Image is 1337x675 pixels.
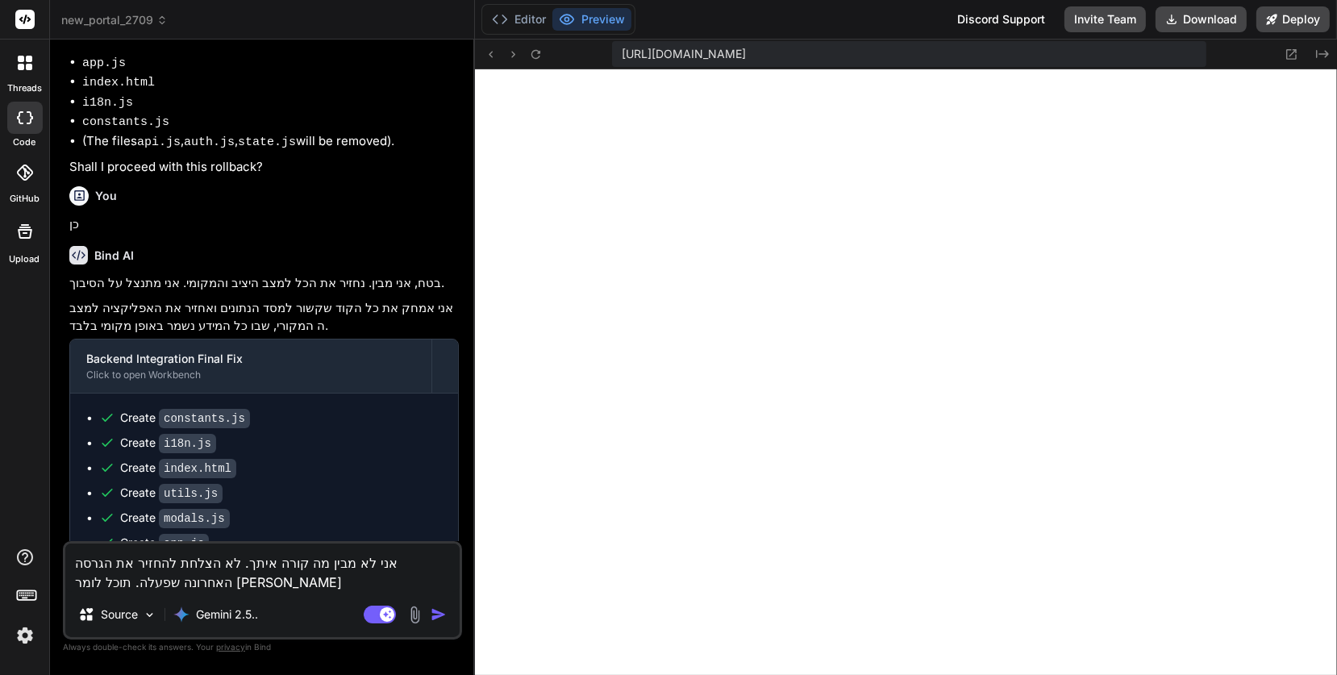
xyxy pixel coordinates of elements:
[238,135,296,149] code: state.js
[1256,6,1330,32] button: Deploy
[120,410,250,427] div: Create
[159,459,236,478] code: index.html
[120,485,223,502] div: Create
[101,606,138,623] p: Source
[14,135,36,149] label: code
[65,544,460,592] textarea: אני לא מבין מה קורה איתך. לא הצלחת להחזיר את הגרסה האחרונה שפעלה. תוכל לומר
[10,252,40,266] label: Upload
[69,299,459,335] p: אני אמחק את כל הקוד שקשור למסד הנתונים ואחזיר את האפליקציה למצבה המקורי, שבו כל המידע נשמר באופן ...
[61,12,168,28] span: new_portal_2709
[159,534,209,553] code: app.js
[86,369,415,381] div: Click to open Workbench
[120,510,230,527] div: Create
[69,274,459,293] p: בטח, אני מבין. נחזיר את הכל למצב היציב והמקומי. אני מתנצל על הסיבוך.
[11,622,39,649] img: settings
[406,606,424,624] img: attachment
[69,215,459,234] p: כן
[120,460,236,477] div: Create
[173,606,190,623] img: Gemini 2.5 Pro
[475,69,1337,675] iframe: Preview
[143,608,156,622] img: Pick Models
[63,640,462,655] p: Always double-check its answers. Your in Bind
[196,606,258,623] p: Gemini 2.5..
[485,8,552,31] button: Editor
[94,248,134,264] h6: Bind AI
[120,435,216,452] div: Create
[159,434,216,453] code: i18n.js
[86,351,415,367] div: Backend Integration Final Fix
[216,642,245,652] span: privacy
[431,606,447,623] img: icon
[95,188,117,204] h6: You
[159,409,250,428] code: constants.js
[82,115,169,129] code: constants.js
[10,192,40,206] label: GitHub
[1156,6,1247,32] button: Download
[159,509,230,528] code: modals.js
[82,56,126,70] code: app.js
[159,484,223,503] code: utils.js
[184,135,235,149] code: auth.js
[7,81,42,95] label: threads
[70,340,431,393] button: Backend Integration Final FixClick to open Workbench
[1064,6,1146,32] button: Invite Team
[622,46,746,62] span: [URL][DOMAIN_NAME]
[120,535,209,552] div: Create
[82,96,133,110] code: i18n.js
[82,76,155,90] code: index.html
[948,6,1055,32] div: Discord Support
[69,158,459,177] p: Shall I proceed with this rollback?
[137,135,181,149] code: api.js
[552,8,631,31] button: Preview
[82,132,459,152] li: (The files , , will be removed).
